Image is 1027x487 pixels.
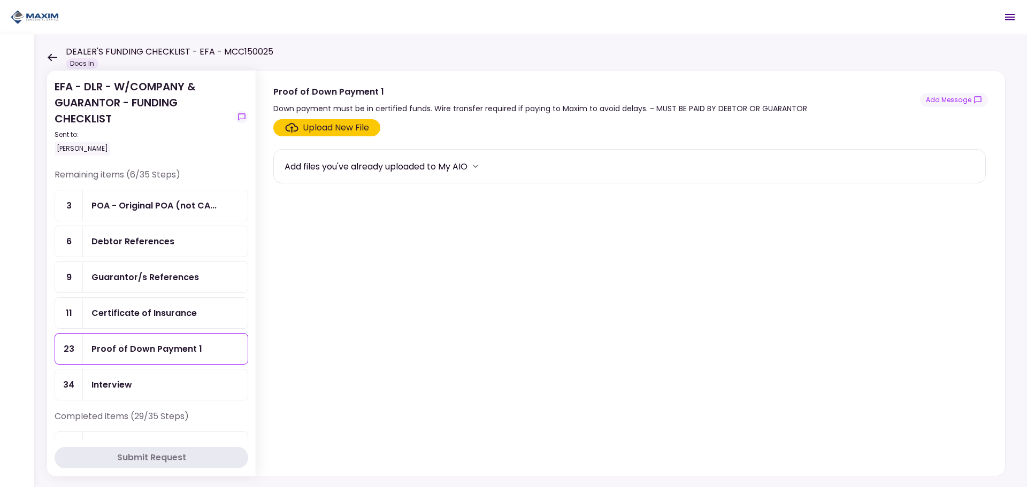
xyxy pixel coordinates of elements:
div: Down payment must be in certified funds. Wire transfer required if paying to Maxim to avoid delay... [273,102,807,115]
a: 1EFA Contractapproved [55,431,248,463]
div: 23 [55,334,83,364]
div: Certificate of Insurance [91,306,197,320]
a: 9Guarantor/s References [55,261,248,293]
a: 34Interview [55,369,248,400]
div: Add files you've already uploaded to My AIO [285,160,467,173]
button: more [467,158,484,174]
div: Upload New File [303,121,369,134]
span: Click here to upload the required document [273,119,380,136]
button: Submit Request [55,447,248,468]
div: Docs In [66,58,98,69]
h1: DEALER'S FUNDING CHECKLIST - EFA - MCC150025 [66,45,273,58]
a: 23Proof of Down Payment 1 [55,333,248,365]
a: 3POA - Original POA (not CA or GA) [55,190,248,221]
div: 34 [55,369,83,400]
button: show-messages [235,111,248,123]
div: Remaining items (6/35 Steps) [55,168,248,190]
div: Submit Request [117,451,186,464]
div: POA - Original POA (not CA or GA) [91,199,217,212]
a: 11Certificate of Insurance [55,297,248,329]
div: Guarantor/s References [91,270,199,284]
div: Sent to: [55,130,231,140]
div: Interview [91,378,132,391]
div: 6 [55,226,83,257]
button: Open menu [997,4,1023,30]
div: Proof of Down Payment 1Down payment must be in certified funds. Wire transfer required if paying ... [256,71,1006,476]
img: Partner icon [11,9,59,25]
a: 6Debtor References [55,226,248,257]
div: 11 [55,298,83,328]
div: Proof of Down Payment 1 [273,85,807,98]
div: Completed items (29/35 Steps) [55,410,248,431]
div: [PERSON_NAME] [55,142,110,156]
div: EFA - DLR - W/COMPANY & GUARANTOR - FUNDING CHECKLIST [55,79,231,156]
div: 1 [55,432,83,462]
div: 9 [55,262,83,292]
button: show-messages [920,93,988,107]
div: 3 [55,190,83,221]
div: Debtor References [91,235,174,248]
div: Proof of Down Payment 1 [91,342,202,355]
